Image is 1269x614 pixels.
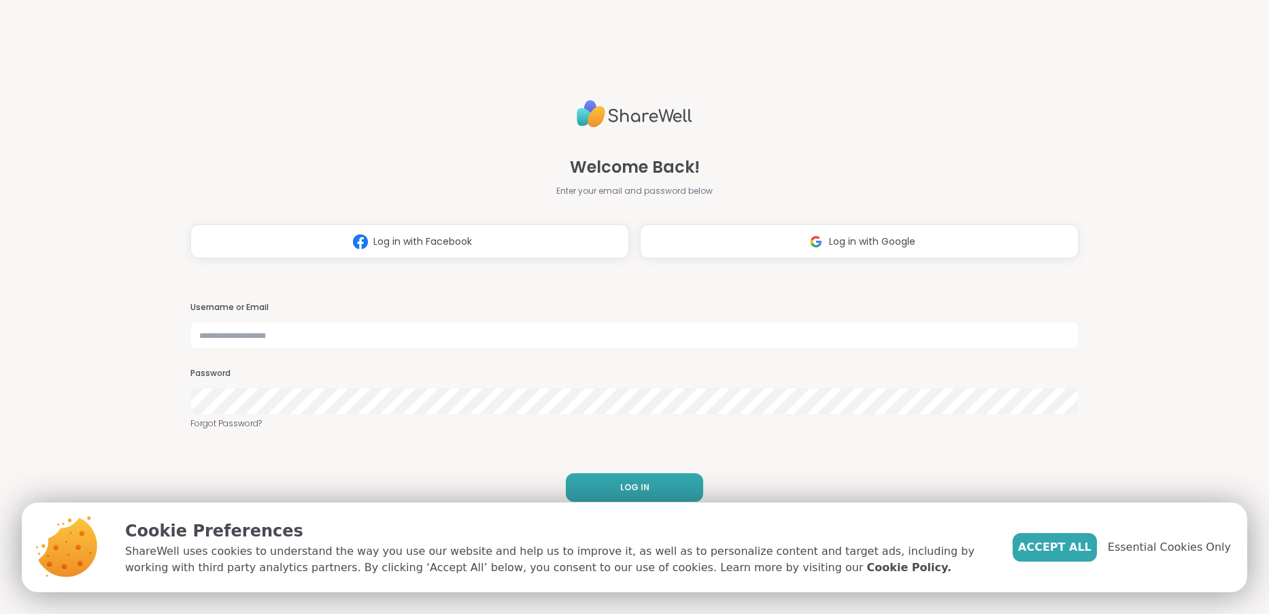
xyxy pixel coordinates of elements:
[1108,539,1231,556] span: Essential Cookies Only
[566,473,703,502] button: LOG IN
[620,481,649,494] span: LOG IN
[570,155,700,180] span: Welcome Back!
[577,95,692,133] img: ShareWell Logo
[125,519,991,543] p: Cookie Preferences
[829,235,915,249] span: Log in with Google
[1013,533,1097,562] button: Accept All
[867,560,951,576] a: Cookie Policy.
[190,417,1079,430] a: Forgot Password?
[190,224,629,258] button: Log in with Facebook
[556,185,713,197] span: Enter your email and password below
[190,368,1079,379] h3: Password
[190,302,1079,313] h3: Username or Email
[1018,539,1092,556] span: Accept All
[373,235,472,249] span: Log in with Facebook
[348,229,373,254] img: ShareWell Logomark
[125,543,991,576] p: ShareWell uses cookies to understand the way you use our website and help us to improve it, as we...
[640,224,1079,258] button: Log in with Google
[803,229,829,254] img: ShareWell Logomark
